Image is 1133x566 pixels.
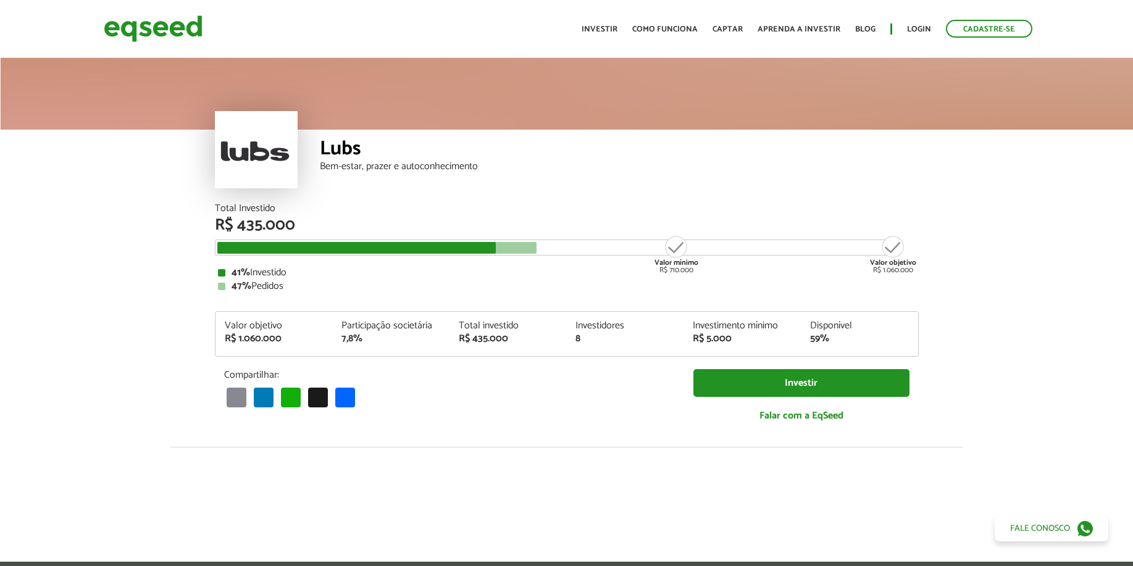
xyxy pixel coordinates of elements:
strong: 47% [232,278,251,294]
div: Investidores [575,321,674,331]
div: R$ 1.060.000 [225,334,324,344]
p: Compartilhar: [224,369,675,381]
strong: 41% [232,264,250,281]
div: R$ 435.000 [459,334,558,344]
strong: Valor mínimo [654,257,698,268]
div: Disponível [810,321,909,331]
strong: Valor objetivo [870,257,916,268]
a: Fale conosco [995,515,1108,541]
div: R$ 5.000 [693,334,792,344]
a: X [306,387,330,407]
div: R$ 1.060.000 [870,235,916,274]
a: Email [224,387,249,407]
div: Investido [218,268,916,278]
div: Investimento mínimo [693,321,792,331]
a: Como funciona [632,25,698,33]
div: R$ 435.000 [215,217,919,233]
div: 8 [575,334,674,344]
div: 59% [810,334,909,344]
a: Captar [713,25,743,33]
div: Pedidos [218,281,916,291]
div: 7,8% [341,334,440,344]
div: Bem-estar, prazer e autoconhecimento [320,162,919,172]
img: EqSeed [104,12,203,45]
div: Valor objetivo [225,321,324,331]
a: WhatsApp [278,387,303,407]
a: Blog [855,25,876,33]
a: Login [907,25,931,33]
a: Cadastre-se [946,20,1032,38]
div: R$ 710.000 [653,235,700,274]
a: Aprenda a investir [758,25,840,33]
a: Falar com a EqSeed [693,403,909,428]
div: Lubs [320,139,919,162]
a: Share [333,387,357,407]
div: Participação societária [341,321,440,331]
div: Total Investido [215,204,919,214]
div: Total investido [459,321,558,331]
a: LinkedIn [251,387,276,407]
a: Investir [693,369,909,397]
a: Investir [582,25,617,33]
